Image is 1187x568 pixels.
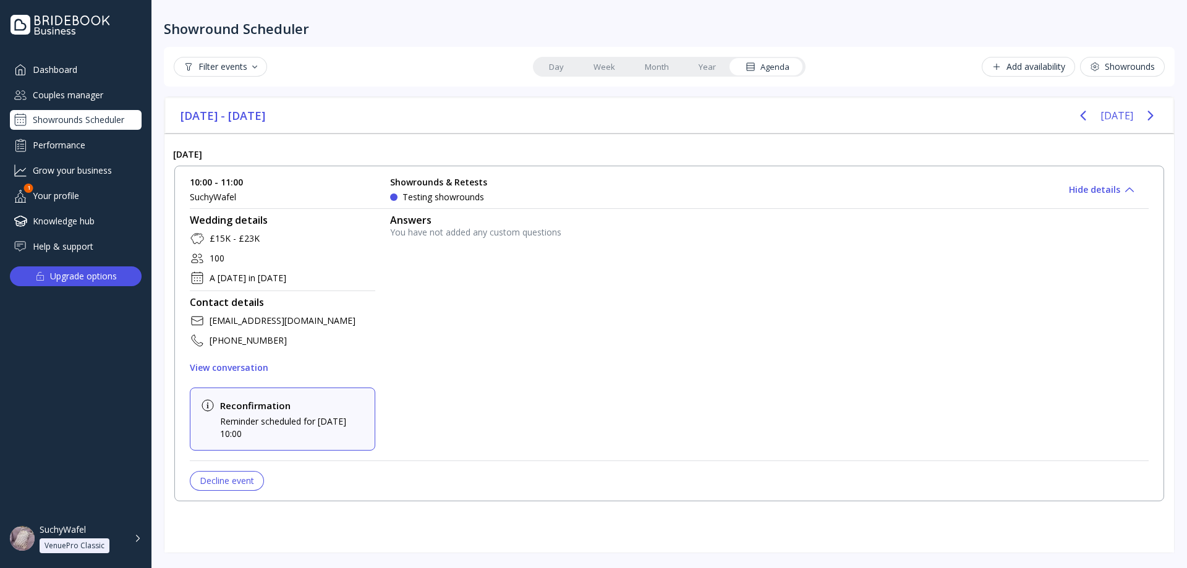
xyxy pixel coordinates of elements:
[200,476,254,486] div: Decline event
[210,272,286,284] div: A [DATE] in [DATE]
[390,176,487,189] div: Showrounds & Retests
[210,232,260,245] div: £15K - £23K
[684,58,731,75] a: Year
[10,266,142,286] button: Upgrade options
[50,268,117,285] div: Upgrade options
[579,58,630,75] a: Week
[45,541,104,551] div: VenuePro Classic
[210,315,355,327] div: [EMAIL_ADDRESS][DOMAIN_NAME]
[190,363,268,373] div: View conversation
[220,398,365,413] div: Reconfirmation
[190,176,375,189] div: 10:00 - 11:00
[190,191,375,203] div: SuchyWafel
[40,524,86,535] div: SuchyWafel
[1069,185,1134,195] div: Hide details
[1071,103,1096,128] button: Previous page
[190,214,375,226] div: Wedding details
[10,59,142,80] a: Dashboard
[10,211,142,231] a: Knowledge hub
[10,85,142,105] a: Couples manager
[10,185,142,206] a: Your profile1
[534,58,579,75] a: Day
[1100,104,1133,127] button: [DATE]
[1080,57,1165,77] button: Showrounds
[210,252,224,265] div: 100
[164,20,309,37] div: Showround Scheduler
[184,62,257,72] div: Filter events
[10,236,142,256] a: Help & support
[10,135,142,155] a: Performance
[10,110,142,130] a: Showrounds Scheduler
[1138,103,1163,128] button: Next page
[190,471,264,491] button: Decline event
[164,143,1174,165] div: [DATE]
[402,191,484,203] div: Testing showrounds
[210,334,287,347] div: [PHONE_NUMBER]
[390,226,1149,239] div: You have not added any custom questions
[992,62,1065,72] div: Add availability
[1069,180,1134,200] button: Hide details
[982,57,1075,77] button: Add availability
[1090,62,1155,72] div: Showrounds
[10,185,142,206] div: Your profile
[10,160,142,180] a: Grow your business
[1125,509,1187,568] iframe: Chat Widget
[24,184,33,193] div: 1
[181,106,267,125] span: [DATE] - [DATE]
[746,61,789,73] div: Agenda
[630,58,684,75] a: Month
[390,214,1149,226] div: Answers
[10,526,35,551] img: dpr=1,fit=cover,g=face,w=48,h=48
[174,57,267,77] button: Filter events
[190,296,375,308] div: Contact details
[176,106,272,125] button: [DATE] - [DATE]
[220,415,365,440] div: Reminder scheduled for [DATE] 10:00
[190,358,268,378] button: View conversation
